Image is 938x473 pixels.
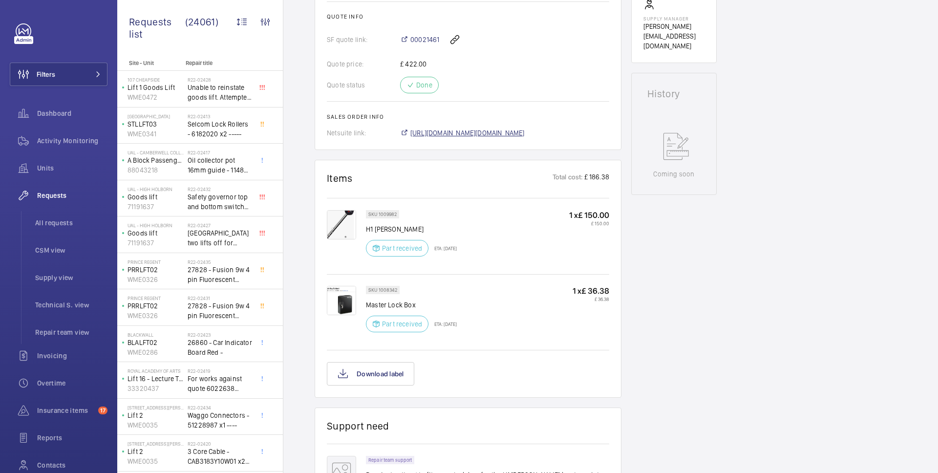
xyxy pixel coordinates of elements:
h2: R22-02435 [188,259,252,265]
span: Dashboard [37,108,107,118]
img: MU8m1vP93YMUorEt86HOwWJNagoeQ8UumLASq_VS7x9wPSOD.png [327,286,356,315]
p: Part received [382,243,422,253]
span: Oil collector pot 16mm guide - 11482 x2 [188,155,252,175]
p: 33320437 [128,384,184,393]
p: ETA: [DATE] [428,245,457,251]
button: Filters [10,63,107,86]
p: royal academy of arts [128,368,184,374]
span: Reports [37,433,107,443]
p: 1 x £ 150.00 [569,210,609,220]
h2: R22-02419 [188,368,252,374]
p: WME0341 [128,129,184,139]
p: Goods lift [128,228,184,238]
h2: Sales order info [327,113,609,120]
p: 107 Cheapside [128,77,184,83]
span: 3 Core Cable - CAB3183Y10W01 x20 ----- [188,447,252,466]
p: STLLFT03 [128,119,184,129]
p: PRRLFT02 [128,265,184,275]
p: Supply manager [643,16,704,21]
span: All requests [35,218,107,228]
span: 00021461 [410,35,439,44]
span: Filters [37,69,55,79]
span: Supply view [35,273,107,282]
span: Units [37,163,107,173]
span: Repair team view [35,327,107,337]
p: 71191637 [128,202,184,212]
h2: R22-02434 [188,405,252,410]
span: Requests list [129,16,185,40]
span: CSM view [35,245,107,255]
p: Coming soon [653,169,694,179]
span: Selcom Lock Rollers - 6182020 x2 ----- [188,119,252,139]
span: 26860 - Car Indicator Board Red - [188,338,252,357]
h1: History [647,89,701,99]
p: 71191637 [128,238,184,248]
p: Repair title [186,60,250,66]
p: UAL - High Holborn [128,186,184,192]
span: Waggo Connectors - 51228987 x1 ---- [188,410,252,430]
p: [STREET_ADDRESS][PERSON_NAME] [128,405,184,410]
p: A Block Passenger Lift 2 (B) L/H [128,155,184,165]
p: BLALFT02 [128,338,184,347]
p: [GEOGRAPHIC_DATA] [128,113,184,119]
p: WME0035 [128,456,184,466]
p: Lift 1 Goods Lift [128,83,184,92]
p: ETA: [DATE] [428,321,457,327]
span: 27828 - Fusion 9w 4 pin Fluorescent Lamp / Bulb - Used on Prince regent lift No2 car top test con... [188,265,252,284]
p: SKU 1009982 [368,213,397,216]
p: Lift 2 [128,410,184,420]
p: WME0326 [128,275,184,284]
span: 27828 - Fusion 9w 4 pin Fluorescent Lamp / Bulb - Used on Prince regent lift No2 car top test con... [188,301,252,321]
span: Unable to reinstate goods lift. Attempted to swap control boards with PL2, no difference. Technic... [188,83,252,102]
p: WME0035 [128,420,184,430]
p: Part received [382,319,422,329]
p: H1 [PERSON_NAME] [366,224,457,234]
h2: R22-02420 [188,441,252,447]
button: Download label [327,362,414,386]
span: Activity Monitoring [37,136,107,146]
p: WME0286 [128,347,184,357]
span: Contacts [37,460,107,470]
p: WME0472 [128,92,184,102]
span: Requests [37,191,107,200]
span: [GEOGRAPHIC_DATA] two lifts off for safety governor rope switches at top and bottom. Immediate de... [188,228,252,248]
p: PRRLFT02 [128,301,184,311]
p: Blackwall [128,332,184,338]
p: WME0326 [128,311,184,321]
p: Master Lock Box [366,300,457,310]
p: Prince Regent [128,295,184,301]
h2: R22-02417 [188,150,252,155]
a: 00021461 [400,35,439,44]
p: Site - Unit [117,60,182,66]
h2: Quote info [327,13,609,20]
span: Invoicing [37,351,107,361]
p: Total cost: [553,172,583,184]
h1: Items [327,172,353,184]
p: £ 150.00 [569,220,609,226]
h2: R22-02432 [188,186,252,192]
p: Repair team support [368,458,412,462]
p: Prince Regent [128,259,184,265]
p: [PERSON_NAME][EMAIL_ADDRESS][DOMAIN_NAME] [643,21,704,51]
span: Overtime [37,378,107,388]
h2: R22-02428 [188,77,252,83]
img: 7QC1HkwBPgKAZmn9PLVHYmTzWQqTJLJhjQ2n8De89KQKxEqk.png [327,210,356,239]
h1: Support need [327,420,389,432]
p: £ 186.38 [583,172,609,184]
p: £ 36.38 [573,296,609,302]
p: 88043218 [128,165,184,175]
p: UAL - Camberwell College of Arts [128,150,184,155]
p: [STREET_ADDRESS][PERSON_NAME] [128,441,184,447]
p: Lift 2 [128,447,184,456]
h2: R22-02431 [188,295,252,301]
p: Goods lift [128,192,184,202]
h2: R22-02413 [188,113,252,119]
span: Safety governor top and bottom switches not working from an immediate defect. Lift passenger lift... [188,192,252,212]
p: UAL - High Holborn [128,222,184,228]
p: 1 x £ 36.38 [573,286,609,296]
span: 17 [98,407,107,414]
p: Lift 16 - Lecture Theater Disabled Lift ([PERSON_NAME]) ([GEOGRAPHIC_DATA] ) [128,374,184,384]
a: [URL][DOMAIN_NAME][DOMAIN_NAME] [400,128,525,138]
h2: R22-02423 [188,332,252,338]
span: Insurance items [37,406,94,415]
